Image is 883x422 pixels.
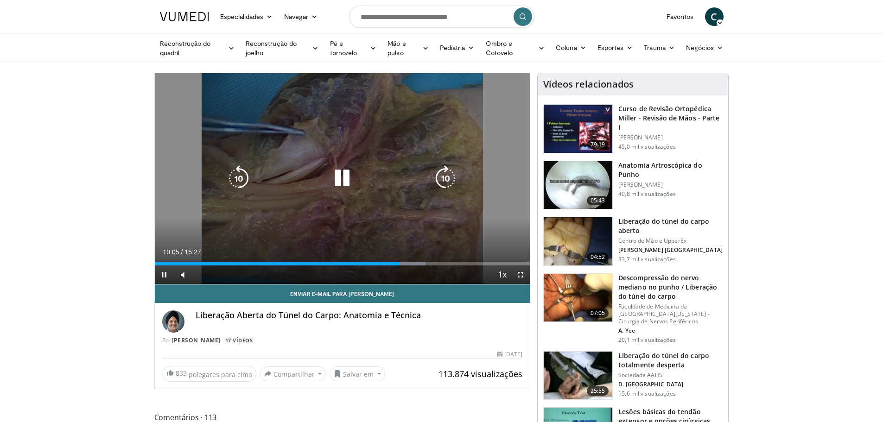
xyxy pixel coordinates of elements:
[160,39,211,57] font: Reconstrução do quadril
[279,7,324,26] a: Navegar
[618,181,663,189] font: [PERSON_NAME]
[661,7,699,26] a: Favoritos
[504,350,522,358] font: [DATE]
[240,39,324,57] a: Reconstrução do joelho
[667,13,694,20] font: Favoritos
[618,237,686,245] font: Centro de Mão e UpperEx
[215,7,279,26] a: Especialidades
[618,133,663,141] font: [PERSON_NAME]
[434,38,480,57] a: Pediatria
[543,217,723,266] a: 04:52 Liberação do túnel do carpo aberto Centro de Mão e UpperEx [PERSON_NAME] [GEOGRAPHIC_DATA] ...
[260,366,326,381] button: Compartilhar
[155,265,173,284] button: Pause
[618,217,709,235] font: Liberação do túnel do carpo aberto
[220,13,264,20] font: Especialidades
[618,104,719,132] font: Curso de Revisão Ortopédica Miller - Revisão de Mãos - Parte I
[686,44,714,51] font: Negócios
[440,44,465,51] font: Pediatria
[680,38,729,57] a: Negócios
[290,290,394,297] font: Enviar e-mail para [PERSON_NAME]
[638,38,680,57] a: Trauma
[544,352,612,400] img: wide_awake_carpal_tunnel_100008556_2.jpg.150x105_q85_crop-smart_upscale.jpg
[330,366,385,381] button: Salvar em
[184,248,201,256] span: 15:27
[173,265,192,284] button: Mute
[544,161,612,209] img: a6f1be81-36ec-4e38-ae6b-7e5798b3883c.150x105_q85_crop-smart_upscale.jpg
[543,351,723,400] a: 25:55 Liberação do túnel do carpo totalmente desperta Sociedade AAHS D. [GEOGRAPHIC_DATA] 15,6 mi...
[163,248,179,256] span: 10:05
[591,387,605,395] font: 25:55
[162,366,256,382] a: 833 polegares para cima
[388,39,406,57] font: Mão e pulso
[618,190,676,198] font: 40,8 mil visualizações
[225,337,253,344] font: 17 vídeos
[591,309,605,317] font: 07:05
[160,12,209,21] img: Logotipo da VuMedi
[543,273,723,344] a: 07:05 Descompressão do nervo mediano no punho / Liberação do túnel do carpo Faculdade de Medicina...
[618,351,709,369] font: Liberação do túnel do carpo totalmente desperta
[550,38,592,57] a: Coluna
[543,161,723,210] a: 05:43 Anatomia Artroscópica do Punho [PERSON_NAME] 40,8 mil visualizações
[618,327,635,334] font: A. Yee
[543,78,634,90] font: Vídeos relacionados
[493,265,511,284] button: Playback Rate
[349,6,534,28] input: Pesquisar tópicos, intervenções
[618,390,676,397] font: 15,6 mil visualizações
[154,39,240,57] a: Reconstrução do quadril
[382,39,434,57] a: Mão e pulso
[438,368,522,379] font: 113.874 visualizações
[176,369,187,378] font: 833
[618,246,723,254] font: [PERSON_NAME] [GEOGRAPHIC_DATA]
[544,274,612,322] img: 80b671cc-e6c2-4c30-b4fd-e019560497a8.150x105_q85_crop-smart_upscale.jpg
[556,44,577,51] font: Coluna
[155,73,530,284] video-js: Video Player
[162,310,184,333] img: Avatar
[591,253,605,261] font: 04:52
[543,104,723,153] a: 79:19 Curso de Revisão Ortopédica Miller - Revisão de Mãos - Parte I [PERSON_NAME] 45,0 mil visua...
[618,143,676,151] font: 45,0 mil visualizações
[644,44,665,51] font: Trauma
[480,39,551,57] a: Ombro e Cotovelo
[330,39,357,57] font: Pé e tornozelo
[591,196,605,204] font: 05:43
[618,161,702,179] font: Anatomia Artroscópica do Punho
[511,265,530,284] button: Fullscreen
[196,309,421,321] font: Liberação Aberta do Túnel do Carpo: Anatomia e Técnica
[618,302,709,325] font: Faculdade de Medicina da [GEOGRAPHIC_DATA][US_STATE] - Cirurgia de Nervos Periféricos
[155,262,530,265] div: Progress Bar
[591,140,605,148] font: 79:19
[592,38,639,57] a: Esportes
[544,217,612,265] img: 54315_0000_3.png.150x105_q85_crop-smart_upscale.jpg
[172,336,221,344] a: [PERSON_NAME]
[618,273,717,301] font: Descompressão do nervo mediano no punho / Liberação do túnel do carpo
[189,370,252,379] font: polegares para cima
[343,370,374,378] font: Salvar em
[618,371,662,379] font: Sociedade AAHS
[246,39,297,57] font: Reconstrução do joelho
[705,7,724,26] a: C
[618,380,683,388] font: D. [GEOGRAPHIC_DATA]
[181,248,183,256] span: /
[273,370,315,378] font: Compartilhar
[544,105,612,153] img: miller_1.png.150x105_q85_crop-smart_upscale.jpg
[618,255,676,263] font: 33,7 mil visualizações
[284,13,309,20] font: Navegar
[486,39,513,57] font: Ombro e Cotovelo
[324,39,382,57] a: Pé e tornozelo
[155,284,530,303] a: Enviar e-mail para [PERSON_NAME]
[597,44,624,51] font: Esportes
[222,336,256,344] a: 17 vídeos
[618,336,676,344] font: 20,1 mil visualizações
[711,10,717,23] font: C
[162,336,172,344] font: Por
